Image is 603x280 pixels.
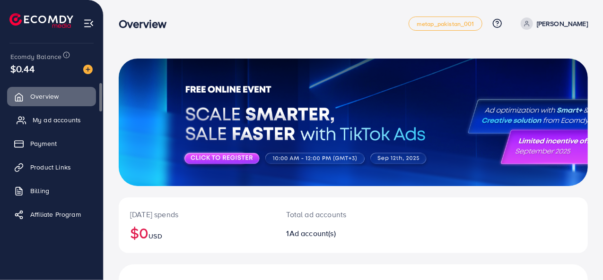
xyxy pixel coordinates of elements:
[30,139,57,148] span: Payment
[7,205,96,224] a: Affiliate Program
[30,162,71,172] span: Product Links
[83,65,93,74] img: image
[149,231,162,241] span: USD
[30,186,49,195] span: Billing
[130,209,264,220] p: [DATE] spends
[409,17,482,31] a: metap_pakistan_001
[30,210,81,219] span: Affiliate Program
[33,115,81,125] span: My ad accounts
[287,209,381,220] p: Total ad accounts
[7,158,96,177] a: Product Links
[83,18,94,29] img: menu
[7,110,96,129] a: My ad accounts
[417,21,474,27] span: metap_pakistan_001
[7,134,96,153] a: Payment
[9,13,73,28] img: logo
[537,18,588,29] p: [PERSON_NAME]
[289,228,336,238] span: Ad account(s)
[10,52,61,61] span: Ecomdy Balance
[287,229,381,238] h2: 1
[119,17,174,31] h3: Overview
[10,62,35,76] span: $0.44
[7,87,96,106] a: Overview
[130,224,264,242] h2: $0
[517,17,588,30] a: [PERSON_NAME]
[7,181,96,200] a: Billing
[30,92,59,101] span: Overview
